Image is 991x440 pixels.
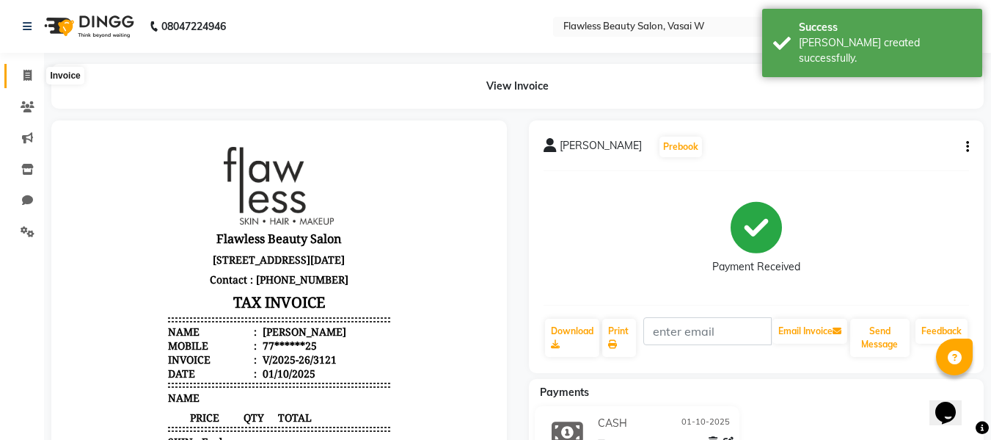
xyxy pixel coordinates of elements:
div: V/2025-26/3121 [194,217,271,231]
div: NET [102,357,123,371]
img: logo [37,6,138,47]
div: View Invoice [51,64,984,109]
a: Download [545,319,599,357]
button: Prebook [659,137,702,157]
h3: Flawless Beauty Salon [102,93,323,115]
a: Print [602,319,636,357]
span: : [188,190,191,203]
span: Payments [540,386,589,399]
span: TOTAL [200,275,257,289]
div: Invoice [102,217,191,231]
div: Payment Received [712,259,800,275]
span: : [188,203,191,217]
span: ₹50.00 [102,320,175,333]
div: Paid [102,391,123,405]
div: Date [102,231,191,245]
span: : [188,217,191,231]
div: Invoice [46,67,84,84]
p: Please visit again ! [102,417,323,431]
span: 1 [175,320,200,333]
div: ₹50.00 [266,374,324,388]
div: ₹50.00 [266,340,324,354]
b: 08047224946 [161,6,226,47]
div: ₹50.00 [266,391,324,405]
div: Bill created successfully. [799,35,971,66]
span: PRICE [102,275,175,289]
span: 01-10-2025 [681,416,730,431]
h3: TAX INVOICE [102,154,323,180]
iframe: chat widget [929,381,976,425]
span: [PERSON_NAME] [560,138,642,159]
div: SUBTOTAL [102,340,156,354]
div: [PERSON_NAME] [194,190,280,203]
span: SKIN - Eyebrows [102,300,184,314]
div: 01/10/2025 [194,231,249,245]
p: [STREET_ADDRESS][DATE] [102,115,323,134]
span: QTY [175,275,200,289]
div: ₹50.00 [266,357,324,371]
input: enter email [643,317,772,345]
img: file_1744786712894.png [158,12,268,90]
div: Mobile [102,203,191,217]
div: Name [102,190,191,203]
span: CASH [598,416,627,431]
div: GRAND TOTAL [102,374,175,388]
button: Send Message [850,319,910,357]
span: NAME [102,256,134,270]
p: Contact : [PHONE_NUMBER] [102,134,323,154]
a: Feedback [915,319,968,344]
span: ₹50.00 [200,320,257,333]
button: Email Invoice [772,319,847,344]
div: Success [799,20,971,35]
span: : [188,231,191,245]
